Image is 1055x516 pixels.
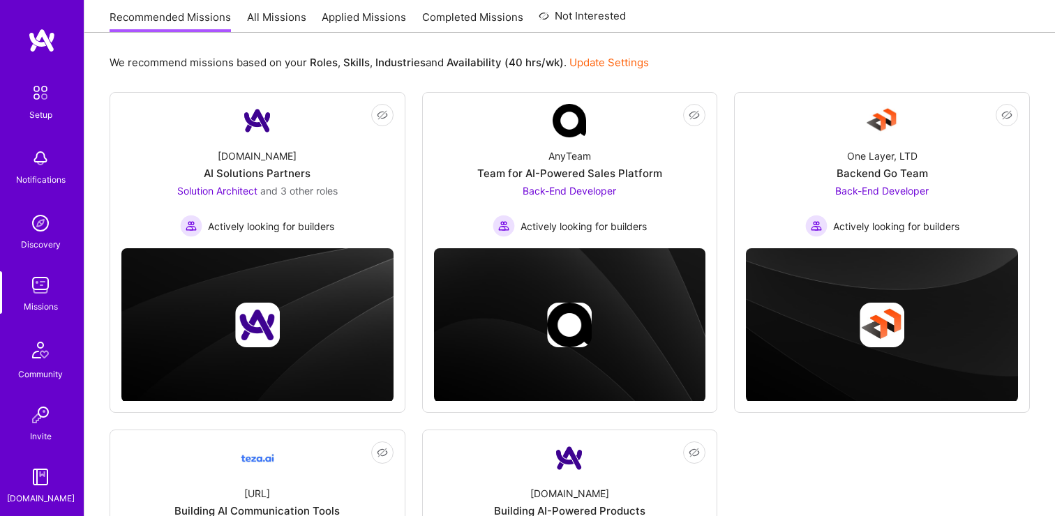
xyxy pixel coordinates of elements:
img: Company Logo [553,104,586,137]
a: Company Logo[DOMAIN_NAME]AI Solutions PartnersSolution Architect and 3 other rolesActively lookin... [121,104,394,237]
img: Company logo [860,303,904,347]
div: Discovery [21,237,61,252]
img: cover [434,248,706,402]
i: icon EyeClosed [377,447,388,458]
img: Company Logo [553,441,586,475]
div: One Layer, LTD [847,149,918,163]
i: icon EyeClosed [1001,109,1012,121]
div: [DOMAIN_NAME] [218,149,297,163]
img: Community [24,333,57,367]
div: Backend Go Team [837,166,928,181]
img: Company Logo [241,104,274,137]
img: setup [26,78,55,107]
a: Company LogoAnyTeamTeam for AI-Powered Sales PlatformBack-End Developer Actively looking for buil... [434,104,706,237]
a: Recommended Missions [110,10,231,33]
span: Back-End Developer [523,185,616,197]
a: Completed Missions [422,10,523,33]
img: Company Logo [865,104,899,137]
div: Missions [24,299,58,314]
img: Company logo [547,303,592,347]
div: AnyTeam [548,149,591,163]
img: Actively looking for builders [493,215,515,237]
p: We recommend missions based on your , , and . [110,55,649,70]
div: Team for AI-Powered Sales Platform [477,166,662,181]
span: Actively looking for builders [833,219,959,234]
span: Back-End Developer [835,185,929,197]
img: cover [746,248,1018,402]
a: All Missions [247,10,306,33]
span: and 3 other roles [260,185,338,197]
b: Availability (40 hrs/wk) [447,56,564,69]
div: [URL] [244,486,270,501]
img: logo [28,28,56,53]
img: cover [121,248,394,402]
b: Industries [375,56,426,69]
span: Solution Architect [177,185,257,197]
img: guide book [27,463,54,491]
img: bell [27,144,54,172]
img: Actively looking for builders [180,215,202,237]
img: Company Logo [241,441,274,475]
div: Notifications [16,172,66,187]
div: [DOMAIN_NAME] [7,491,75,506]
a: Not Interested [539,8,626,33]
img: discovery [27,209,54,237]
b: Roles [310,56,338,69]
a: Applied Missions [322,10,406,33]
i: icon EyeClosed [689,447,700,458]
div: [DOMAIN_NAME] [530,486,609,501]
span: Actively looking for builders [208,219,334,234]
div: Community [18,367,63,381]
div: AI Solutions Partners [204,166,310,181]
div: Setup [29,107,52,122]
i: icon EyeClosed [377,109,388,121]
b: Skills [343,56,370,69]
img: Invite [27,401,54,429]
img: Company logo [235,303,280,347]
i: icon EyeClosed [689,109,700,121]
img: teamwork [27,271,54,299]
img: Actively looking for builders [805,215,828,237]
a: Company LogoOne Layer, LTDBackend Go TeamBack-End Developer Actively looking for buildersActively... [746,104,1018,237]
a: Update Settings [569,56,649,69]
div: Invite [30,429,52,443]
span: Actively looking for builders [521,219,647,234]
